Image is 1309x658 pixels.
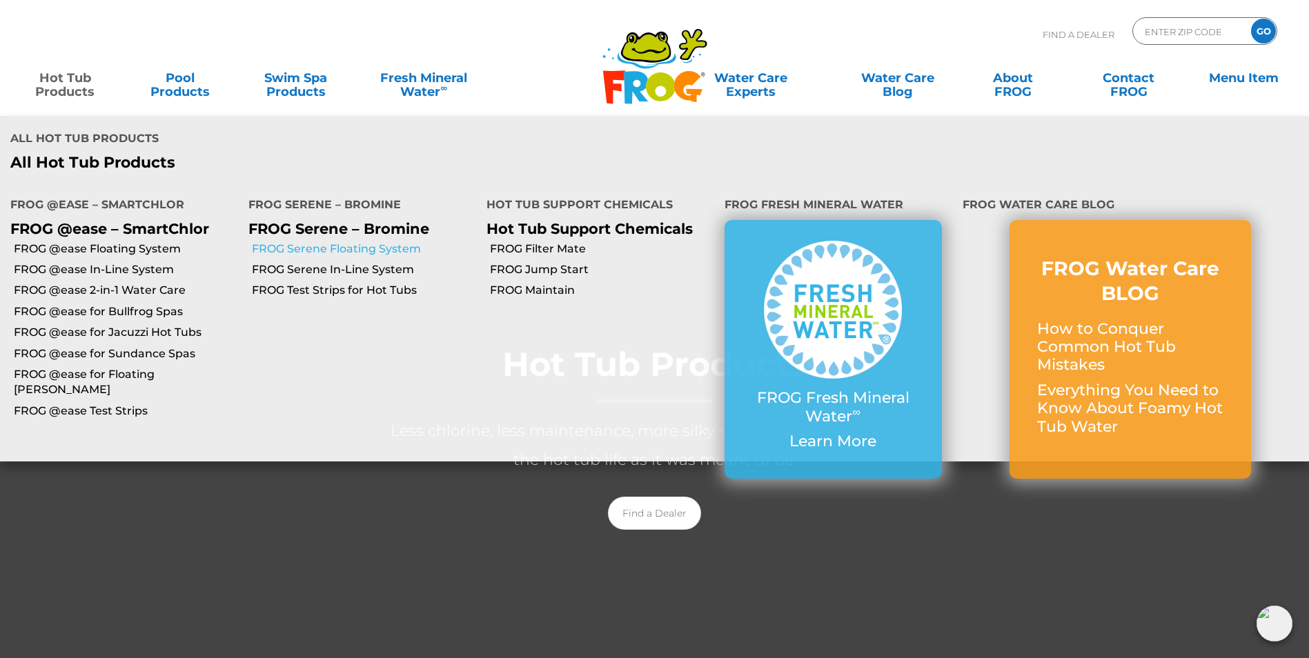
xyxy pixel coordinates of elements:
[1037,381,1223,436] p: Everything You Need to Know About Foamy Hot Tub Water
[490,262,714,277] a: FROG Jump Start
[252,262,476,277] a: FROG Serene In-Line System
[486,192,704,220] h4: Hot Tub Support Chemicals
[14,367,238,398] a: FROG @ease for Floating [PERSON_NAME]
[14,325,238,340] a: FROG @ease for Jacuzzi Hot Tubs
[10,192,228,220] h4: FROG @ease – SmartChlor
[852,405,860,419] sup: ∞
[14,241,238,257] a: FROG @ease Floating System
[1257,606,1292,641] img: openIcon
[667,64,834,92] a: Water CareExperts
[14,346,238,361] a: FROG @ease for Sundance Spas
[1037,256,1223,443] a: FROG Water Care BLOG How to Conquer Common Hot Tub Mistakes Everything You Need to Know About Foa...
[490,241,714,257] a: FROG Filter Mate
[440,82,447,93] sup: ∞
[752,389,914,426] p: FROG Fresh Mineral Water
[10,126,644,154] h4: All Hot Tub Products
[608,497,701,530] a: Find a Dealer
[1143,21,1237,41] input: Zip Code Form
[490,283,714,298] a: FROG Maintain
[1037,320,1223,375] p: How to Conquer Common Hot Tub Mistakes
[1043,17,1114,52] p: Find A Dealer
[252,241,476,257] a: FROG Serene Floating System
[10,220,228,237] p: FROG @ease – SmartChlor
[725,192,942,220] h4: FROG Fresh Mineral Water
[129,64,232,92] a: PoolProducts
[10,154,644,172] a: All Hot Tub Products
[752,241,914,457] a: FROG Fresh Mineral Water∞ Learn More
[14,403,238,419] a: FROG @ease Test Strips
[1037,256,1223,306] h3: FROG Water Care BLOG
[1192,64,1295,92] a: Menu Item
[962,64,1065,92] a: AboutFROG
[248,192,466,220] h4: FROG Serene – Bromine
[1077,64,1180,92] a: ContactFROG
[963,192,1299,220] h4: FROG Water Care Blog
[486,220,693,237] a: Hot Tub Support Chemicals
[14,262,238,277] a: FROG @ease In-Line System
[752,432,914,450] p: Learn More
[1251,19,1276,43] input: GO
[847,64,949,92] a: Water CareBlog
[14,64,117,92] a: Hot TubProducts
[252,283,476,298] a: FROG Test Strips for Hot Tubs
[360,64,488,92] a: Fresh MineralWater∞
[248,220,466,237] p: FROG Serene – Bromine
[244,64,347,92] a: Swim SpaProducts
[14,304,238,319] a: FROG @ease for Bullfrog Spas
[14,283,238,298] a: FROG @ease 2-in-1 Water Care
